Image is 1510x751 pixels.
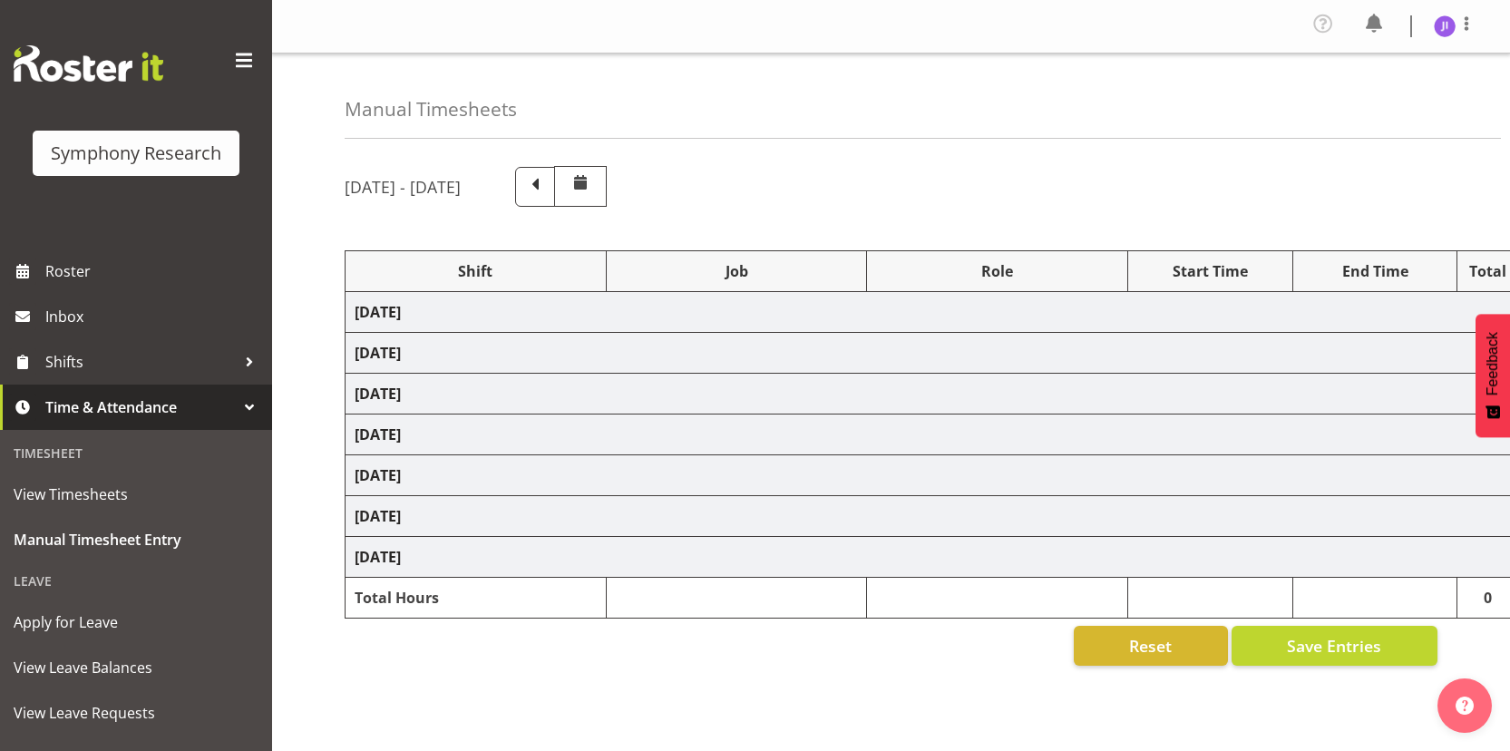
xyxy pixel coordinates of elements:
span: Feedback [1485,332,1501,395]
span: Time & Attendance [45,394,236,421]
span: Manual Timesheet Entry [14,526,258,553]
button: Feedback - Show survey [1476,314,1510,437]
a: Manual Timesheet Entry [5,517,268,562]
div: Timesheet [5,434,268,472]
span: Reset [1129,634,1172,658]
div: Symphony Research [51,140,221,167]
div: Shift [355,260,597,282]
a: View Leave Balances [5,645,268,690]
img: jonathan-isidoro5583.jpg [1434,15,1456,37]
h5: [DATE] - [DATE] [345,177,461,197]
a: View Timesheets [5,472,268,517]
img: help-xxl-2.png [1456,697,1474,715]
div: Start Time [1137,260,1283,282]
div: Total [1466,260,1508,282]
a: View Leave Requests [5,690,268,736]
div: End Time [1302,260,1448,282]
span: Inbox [45,303,263,330]
span: View Timesheets [14,481,258,508]
span: Roster [45,258,263,285]
img: Rosterit website logo [14,45,163,82]
span: View Leave Requests [14,699,258,727]
a: Apply for Leave [5,600,268,645]
span: Shifts [45,348,236,375]
span: Save Entries [1287,634,1381,658]
button: Save Entries [1232,626,1437,666]
div: Leave [5,562,268,600]
span: View Leave Balances [14,654,258,681]
div: Role [876,260,1118,282]
button: Reset [1074,626,1228,666]
h4: Manual Timesheets [345,99,517,120]
div: Job [616,260,858,282]
span: Apply for Leave [14,609,258,636]
td: Total Hours [346,578,607,619]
